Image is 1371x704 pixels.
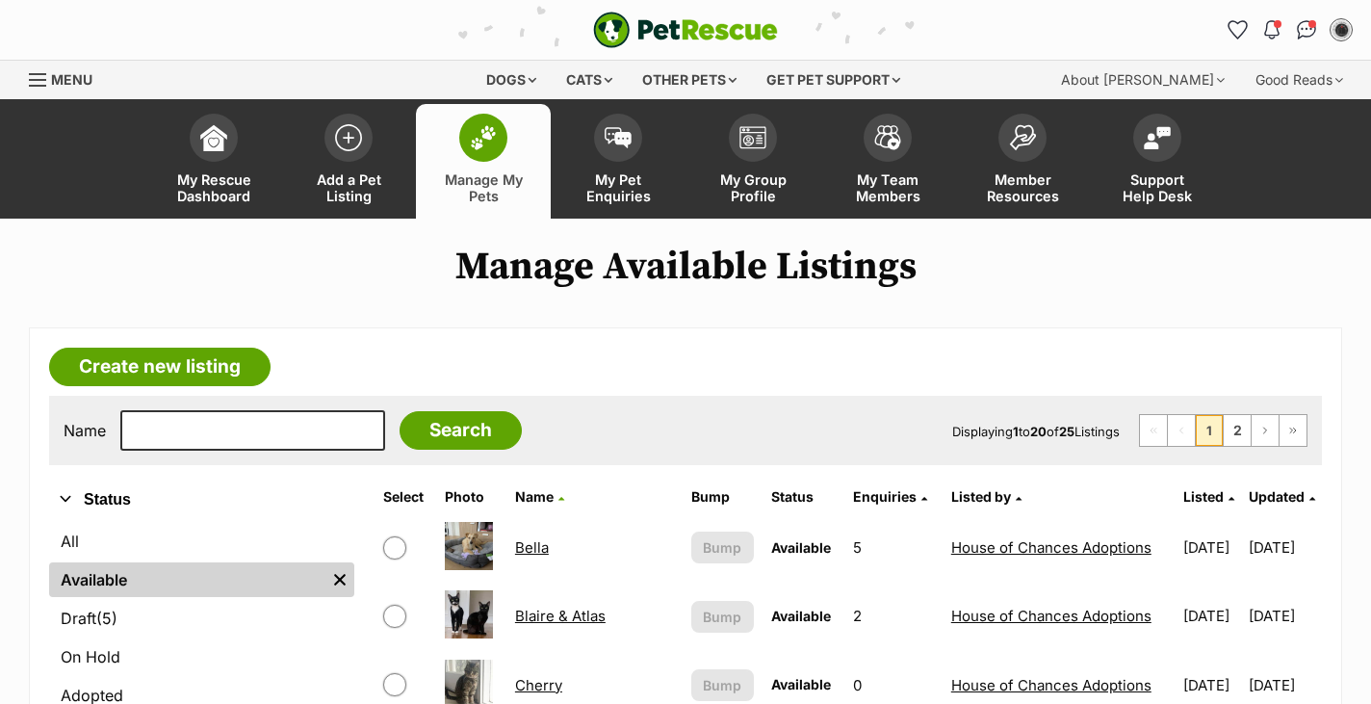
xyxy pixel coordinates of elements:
a: Name [515,488,564,505]
td: [DATE] [1249,583,1320,649]
img: logo-e224e6f780fb5917bec1dbf3a21bbac754714ae5b6737aabdf751b685950b380.svg [593,12,778,48]
a: Listed by [951,488,1022,505]
th: Select [375,482,435,512]
span: My Group Profile [710,171,796,204]
a: Favourites [1222,14,1253,45]
a: Listed [1183,488,1234,505]
a: On Hold [49,639,354,674]
div: Get pet support [753,61,914,99]
span: Manage My Pets [440,171,527,204]
nav: Pagination [1139,414,1307,447]
label: Name [64,422,106,439]
img: pet-enquiries-icon-7e3ad2cf08bfb03b45e93fb7055b45f3efa6380592205ae92323e6603595dc1f.svg [605,127,632,148]
a: Updated [1249,488,1315,505]
th: Bump [684,482,762,512]
a: Draft [49,601,354,636]
span: Available [771,608,831,624]
span: translation missing: en.admin.listings.index.attributes.enquiries [853,488,917,505]
a: Create new listing [49,348,271,386]
button: Bump [691,669,754,701]
td: 5 [845,514,941,581]
a: House of Chances Adoptions [951,676,1151,694]
img: chat-41dd97257d64d25036548639549fe6c8038ab92f7586957e7f3b1b290dea8141.svg [1297,20,1317,39]
span: Previous page [1168,415,1195,446]
span: Listed [1183,488,1224,505]
a: Add a Pet Listing [281,104,416,219]
span: First page [1140,415,1167,446]
a: Enquiries [853,488,927,505]
a: My Group Profile [685,104,820,219]
span: Listed by [951,488,1011,505]
img: add-pet-listing-icon-0afa8454b4691262ce3f59096e99ab1cd57d4a30225e0717b998d2c9b9846f56.svg [335,124,362,151]
img: member-resources-icon-8e73f808a243e03378d46382f2149f9095a855e16c252ad45f914b54edf8863c.svg [1009,124,1036,150]
div: Good Reads [1242,61,1357,99]
th: Photo [437,482,505,512]
span: Name [515,488,554,505]
a: Last page [1280,415,1306,446]
img: manage-my-pets-icon-02211641906a0b7f246fdf0571729dbe1e7629f14944591b6c1af311fb30b64b.svg [470,125,497,150]
button: My account [1326,14,1357,45]
a: Bella [515,538,549,557]
span: My Pet Enquiries [575,171,661,204]
span: Displaying to of Listings [952,424,1120,439]
td: [DATE] [1176,514,1247,581]
button: Bump [691,601,754,633]
a: Remove filter [325,562,354,597]
span: Available [771,676,831,692]
div: Cats [553,61,626,99]
a: PetRescue [593,12,778,48]
img: team-members-icon-5396bd8760b3fe7c0b43da4ab00e1e3bb1a5d9ba89233759b79545d2d3fc5d0d.svg [874,125,901,150]
a: My Rescue Dashboard [146,104,281,219]
img: dashboard-icon-eb2f2d2d3e046f16d808141f083e7271f6b2e854fb5c12c21221c1fb7104beca.svg [200,124,227,151]
a: My Team Members [820,104,955,219]
img: notifications-46538b983faf8c2785f20acdc204bb7945ddae34d4c08c2a6579f10ce5e182be.svg [1264,20,1280,39]
a: Blaire & Atlas [515,607,606,625]
a: Cherry [515,676,562,694]
span: Member Resources [979,171,1066,204]
div: About [PERSON_NAME] [1048,61,1238,99]
button: Status [49,487,354,512]
span: (5) [96,607,117,630]
span: Available [771,539,831,556]
input: Search [400,411,522,450]
span: Menu [51,71,92,88]
span: Bump [703,675,741,695]
span: Bump [703,537,741,558]
a: Next page [1252,415,1279,446]
button: Bump [691,532,754,563]
strong: 20 [1030,424,1047,439]
a: Available [49,562,325,597]
img: Lauren O'Grady profile pic [1332,20,1351,39]
a: Menu [29,61,106,95]
span: Bump [703,607,741,627]
ul: Account quick links [1222,14,1357,45]
th: Status [763,482,843,512]
a: Support Help Desk [1090,104,1225,219]
a: House of Chances Adoptions [951,538,1151,557]
button: Notifications [1256,14,1287,45]
td: 2 [845,583,941,649]
span: Page 1 [1196,415,1223,446]
td: [DATE] [1176,583,1247,649]
td: [DATE] [1249,514,1320,581]
span: Updated [1249,488,1305,505]
a: Manage My Pets [416,104,551,219]
span: My Team Members [844,171,931,204]
strong: 25 [1059,424,1074,439]
span: Add a Pet Listing [305,171,392,204]
a: Page 2 [1224,415,1251,446]
a: House of Chances Adoptions [951,607,1151,625]
img: group-profile-icon-3fa3cf56718a62981997c0bc7e787c4b2cf8bcc04b72c1350f741eb67cf2f40e.svg [739,126,766,149]
a: All [49,524,354,559]
a: Conversations [1291,14,1322,45]
img: help-desk-icon-fdf02630f3aa405de69fd3d07c3f3aa587a6932b1a1747fa1d2bba05be0121f9.svg [1144,126,1171,149]
a: My Pet Enquiries [551,104,685,219]
div: Other pets [629,61,750,99]
span: My Rescue Dashboard [170,171,257,204]
span: Support Help Desk [1114,171,1201,204]
strong: 1 [1013,424,1019,439]
a: Member Resources [955,104,1090,219]
div: Dogs [473,61,550,99]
